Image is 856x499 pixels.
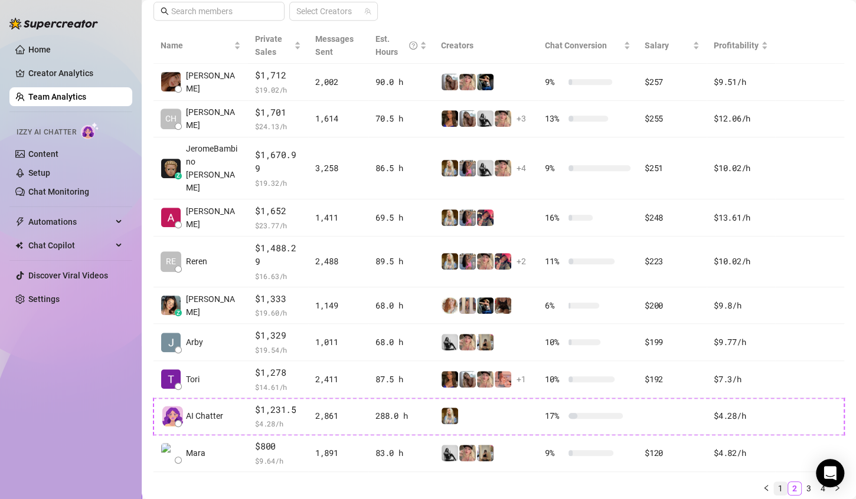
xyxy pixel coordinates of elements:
[375,75,427,88] div: 90.0 h
[834,484,841,491] span: right
[545,255,564,268] span: 11 %
[81,122,99,139] img: AI Chatter
[442,408,458,424] img: Kleio
[477,160,494,176] img: Grace Hunt
[315,75,361,88] div: 2,002
[495,253,511,270] img: Bunny
[375,32,417,58] div: Est. Hours
[714,336,768,349] div: $9.77 /h
[375,162,427,175] div: 86.5 h
[442,253,458,270] img: Kleio
[255,366,301,380] span: $1,278
[645,373,700,386] div: $192
[459,371,476,388] img: Kat
[802,481,816,495] li: 3
[28,187,89,196] a: Chat Monitoring
[9,18,98,29] img: logo-BBDzfeDw.svg
[28,64,123,83] a: Creator Analytics
[517,112,526,125] span: + 3
[645,112,700,125] div: $255
[315,447,361,459] div: 1,891
[545,211,564,224] span: 16 %
[15,241,23,249] img: Chat Copilot
[459,334,476,350] img: Tyra
[442,334,458,350] img: Grace Hunt
[714,409,768,422] div: $4.28 /h
[186,293,241,319] span: [PERSON_NAME]
[315,255,361,268] div: 2,488
[409,32,417,58] span: question-circle
[816,481,830,495] li: 4
[477,209,494,226] img: Bunny
[161,333,181,352] img: Arby
[442,160,458,176] img: Kleio
[495,110,511,127] img: Tyra
[375,373,427,386] div: 87.5 h
[788,482,801,495] a: 2
[255,455,301,467] span: $ 9.64 /h
[255,439,301,454] span: $800
[714,255,768,268] div: $10.02 /h
[315,409,361,422] div: 2,861
[714,75,768,88] div: $9.51 /h
[645,211,700,224] div: $248
[186,106,241,132] span: [PERSON_NAME]
[375,255,427,268] div: 89.5 h
[545,447,564,459] span: 9 %
[161,7,169,15] span: search
[645,299,700,312] div: $200
[186,447,205,459] span: Mara
[255,34,282,57] span: Private Sales
[816,482,829,495] a: 4
[28,294,60,304] a: Settings
[315,336,361,349] div: 1,011
[517,162,526,175] span: + 4
[477,297,494,314] img: Kaliana
[459,253,476,270] img: Kota
[459,160,476,176] img: Kota
[364,8,371,15] span: team
[495,297,511,314] img: Lily Rhyia
[161,208,181,227] img: Albert
[459,209,476,226] img: Kota
[459,110,476,127] img: Kat
[545,409,564,422] span: 17 %
[517,373,526,386] span: + 1
[255,120,301,132] span: $ 24.13 /h
[161,296,181,315] img: Jade Marcelo
[545,41,607,50] span: Chat Conversion
[15,217,25,226] span: thunderbolt
[255,148,301,176] span: $1,670.99
[186,409,223,422] span: AI Chatter
[315,34,354,57] span: Messages Sent
[375,112,427,125] div: 70.5 h
[495,160,511,176] img: Tyra
[375,299,427,312] div: 68.0 h
[28,45,51,54] a: Home
[255,403,301,417] span: $1,231.5
[816,459,844,487] div: Open Intercom Messenger
[375,409,427,422] div: 288.0 h
[28,168,50,178] a: Setup
[28,271,108,280] a: Discover Viral Videos
[315,162,361,175] div: 3,258
[161,72,181,91] img: Danielle
[186,336,203,349] span: Arby
[375,211,427,224] div: 69.5 h
[28,149,58,159] a: Content
[171,5,268,18] input: Search members
[255,84,301,96] span: $ 19.02 /h
[255,292,301,306] span: $1,333
[477,334,494,350] img: Natasha
[517,255,526,268] span: + 2
[645,41,669,50] span: Salary
[714,211,768,224] div: $13.61 /h
[830,481,844,495] button: right
[774,482,787,495] a: 1
[161,159,181,178] img: JeromeBambino E…
[545,112,564,125] span: 13 %
[186,69,241,95] span: [PERSON_NAME]
[759,481,773,495] button: left
[165,112,177,125] span: CH
[763,484,770,491] span: left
